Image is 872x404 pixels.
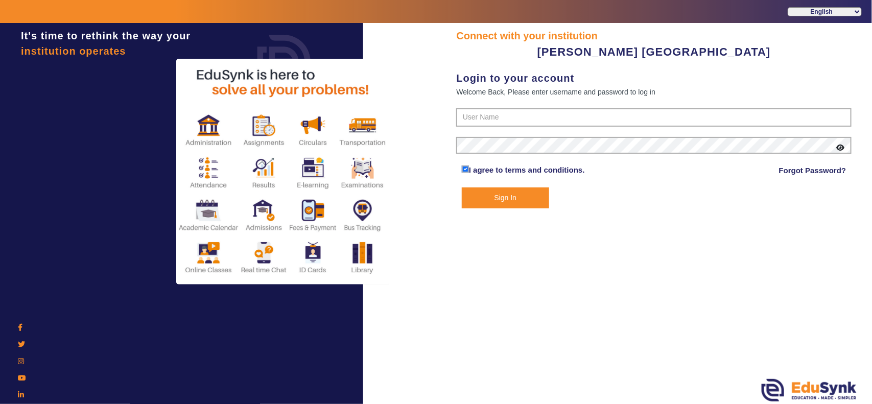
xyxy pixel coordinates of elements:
[456,43,852,60] div: [PERSON_NAME] [GEOGRAPHIC_DATA]
[456,108,852,127] input: User Name
[246,23,322,100] img: login.png
[762,379,857,401] img: edusynk.png
[456,70,852,86] div: Login to your account
[462,187,549,208] button: Sign In
[21,30,191,41] span: It's time to rethink the way your
[456,28,852,43] div: Connect with your institution
[779,164,846,177] a: Forgot Password?
[176,59,391,284] img: login2.png
[21,45,126,57] span: institution operates
[469,165,585,174] a: I agree to terms and conditions.
[456,86,852,98] div: Welcome Back, Please enter username and password to log in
